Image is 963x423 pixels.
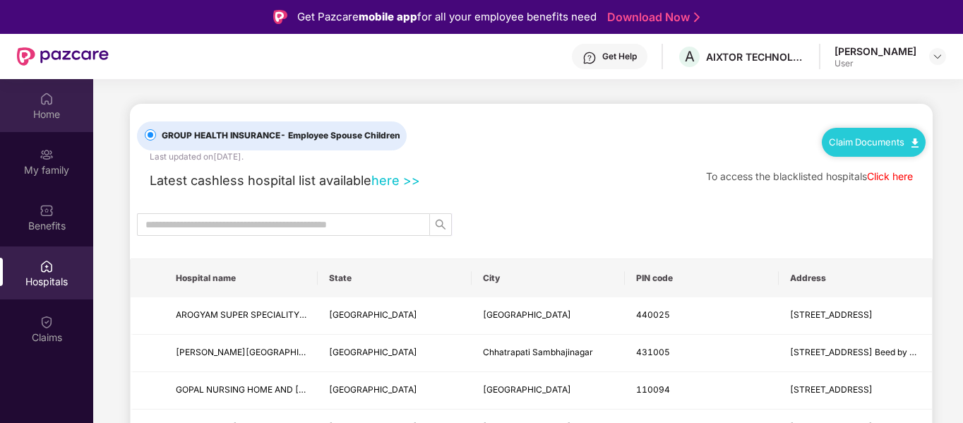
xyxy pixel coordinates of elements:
[472,259,625,297] th: City
[779,297,932,335] td: 34, Sita Nagar, Wardha Road
[150,150,244,164] div: Last updated on [DATE] .
[297,8,597,25] div: Get Pazcare for all your employee benefits need
[165,259,318,297] th: Hospital name
[932,51,943,62] img: svg+xml;base64,PHN2ZyBpZD0iRHJvcGRvd24tMzJ4MzIiIHhtbG5zPSJodHRwOi8vd3d3LnczLm9yZy8yMDAwL3N2ZyIgd2...
[165,297,318,335] td: AROGYAM SUPER SPECIALITY HOSPITAL
[176,347,534,357] span: [PERSON_NAME][GEOGRAPHIC_DATA] Arthroscopy & Orthopedic Superspeciality Center
[790,309,873,320] span: [STREET_ADDRESS]
[176,384,383,395] span: GOPAL NURSING HOME AND [GEOGRAPHIC_DATA]
[582,51,597,65] img: svg+xml;base64,PHN2ZyBpZD0iSGVscC0zMngzMiIgeG1sbnM9Imh0dHA6Ly93d3cudzMub3JnLzIwMDAvc3ZnIiB3aWR0aD...
[779,259,932,297] th: Address
[176,309,343,320] span: AROGYAM SUPER SPECIALITY HOSPITAL
[318,259,471,297] th: State
[318,335,471,372] td: Maharashtra
[472,297,625,335] td: Nagpur
[40,203,54,218] img: svg+xml;base64,PHN2ZyBpZD0iQmVuZWZpdHMiIHhtbG5zPSJodHRwOi8vd3d3LnczLm9yZy8yMDAwL3N2ZyIgd2lkdGg9Ij...
[607,10,695,25] a: Download Now
[329,347,417,357] span: [GEOGRAPHIC_DATA]
[602,51,637,62] div: Get Help
[318,297,471,335] td: Maharashtra
[472,372,625,410] td: New Delhi
[706,50,805,64] div: AIXTOR TECHNOLOGIES LLP
[430,219,451,230] span: search
[17,47,109,66] img: New Pazcare Logo
[636,347,670,357] span: 431005
[329,309,417,320] span: [GEOGRAPHIC_DATA]
[273,10,287,24] img: Logo
[911,138,919,148] img: svg+xml;base64,PHN2ZyB4bWxucz0iaHR0cDovL3d3dy53My5vcmcvMjAwMC9zdmciIHdpZHRoPSIxMC40IiBoZWlnaHQ9Ij...
[176,273,306,284] span: Hospital name
[779,335,932,372] td: Plot No.11 Sarve No.3/4 Beed by pass Satara parisar Mustafabad, Amdar Road Satara Parisar Session...
[483,347,593,357] span: Chhatrapati Sambhajinagar
[329,384,417,395] span: [GEOGRAPHIC_DATA]
[280,130,400,141] span: - Employee Spouse Children
[706,170,867,182] span: To access the blacklisted hospitals
[359,10,417,23] strong: mobile app
[790,273,921,284] span: Address
[483,384,571,395] span: [GEOGRAPHIC_DATA]
[150,172,371,188] span: Latest cashless hospital list available
[636,384,670,395] span: 110094
[371,172,420,188] a: here >>
[685,48,695,65] span: A
[318,372,471,410] td: Delhi
[779,372,932,410] td: B-1, Jyoti Nagar, Loni Road
[867,170,913,182] a: Click here
[165,372,318,410] td: GOPAL NURSING HOME AND EYE HOSPITAL
[156,129,406,143] span: GROUP HEALTH INSURANCE
[429,213,452,236] button: search
[829,136,919,148] a: Claim Documents
[472,335,625,372] td: Chhatrapati Sambhajinagar
[835,44,916,58] div: [PERSON_NAME]
[483,309,571,320] span: [GEOGRAPHIC_DATA]
[40,92,54,106] img: svg+xml;base64,PHN2ZyBpZD0iSG9tZSIgeG1sbnM9Imh0dHA6Ly93d3cudzMub3JnLzIwMDAvc3ZnIiB3aWR0aD0iMjAiIG...
[40,315,54,329] img: svg+xml;base64,PHN2ZyBpZD0iQ2xhaW0iIHhtbG5zPSJodHRwOi8vd3d3LnczLm9yZy8yMDAwL3N2ZyIgd2lkdGg9IjIwIi...
[636,309,670,320] span: 440025
[40,259,54,273] img: svg+xml;base64,PHN2ZyBpZD0iSG9zcGl0YWxzIiB4bWxucz0iaHR0cDovL3d3dy53My5vcmcvMjAwMC9zdmciIHdpZHRoPS...
[40,148,54,162] img: svg+xml;base64,PHN2ZyB3aWR0aD0iMjAiIGhlaWdodD0iMjAiIHZpZXdCb3g9IjAgMCAyMCAyMCIgZmlsbD0ibm9uZSIgeG...
[694,10,700,25] img: Stroke
[165,335,318,372] td: Shri Swami Samarth Hospital Arthroscopy & Orthopedic Superspeciality Center
[835,58,916,69] div: User
[625,259,778,297] th: PIN code
[790,384,873,395] span: [STREET_ADDRESS]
